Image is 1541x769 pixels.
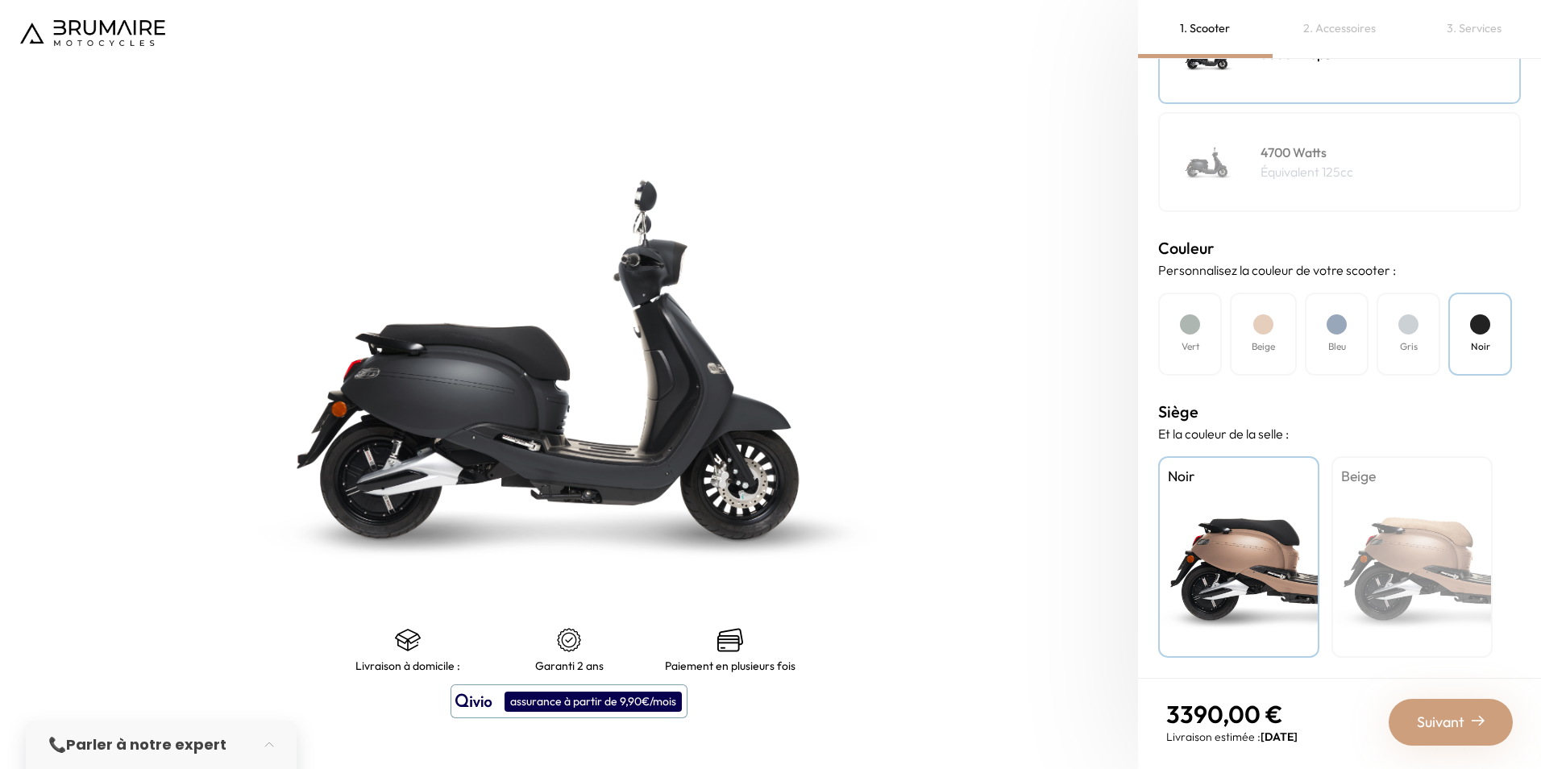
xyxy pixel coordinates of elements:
[1471,339,1490,354] h4: Noir
[1341,466,1483,487] h4: Beige
[1252,339,1275,354] h4: Beige
[535,659,604,672] p: Garanti 2 ans
[1400,339,1418,354] h4: Gris
[1158,400,1521,424] h3: Siège
[556,627,582,653] img: certificat-de-garantie.png
[395,627,421,653] img: shipping.png
[1158,260,1521,280] p: Personnalisez la couleur de votre scooter :
[1261,162,1353,181] p: Équivalent 125cc
[20,20,165,46] img: Logo de Brumaire
[505,692,682,712] div: assurance à partir de 9,90€/mois
[355,659,460,672] p: Livraison à domicile :
[1168,466,1310,487] h4: Noir
[1472,714,1485,727] img: right-arrow-2.png
[1182,339,1199,354] h4: Vert
[1417,711,1464,734] span: Suivant
[1166,700,1298,729] p: 3390,00 €
[665,659,795,672] p: Paiement en plusieurs fois
[1261,730,1298,744] span: [DATE]
[455,692,492,711] img: logo qivio
[1158,236,1521,260] h3: Couleur
[1261,143,1353,162] h4: 4700 Watts
[1168,122,1248,202] img: Scooter
[1158,424,1521,443] p: Et la couleur de la selle :
[717,627,743,653] img: credit-cards.png
[1166,729,1298,745] p: Livraison estimée :
[451,684,687,718] button: assurance à partir de 9,90€/mois
[1328,339,1346,354] h4: Bleu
